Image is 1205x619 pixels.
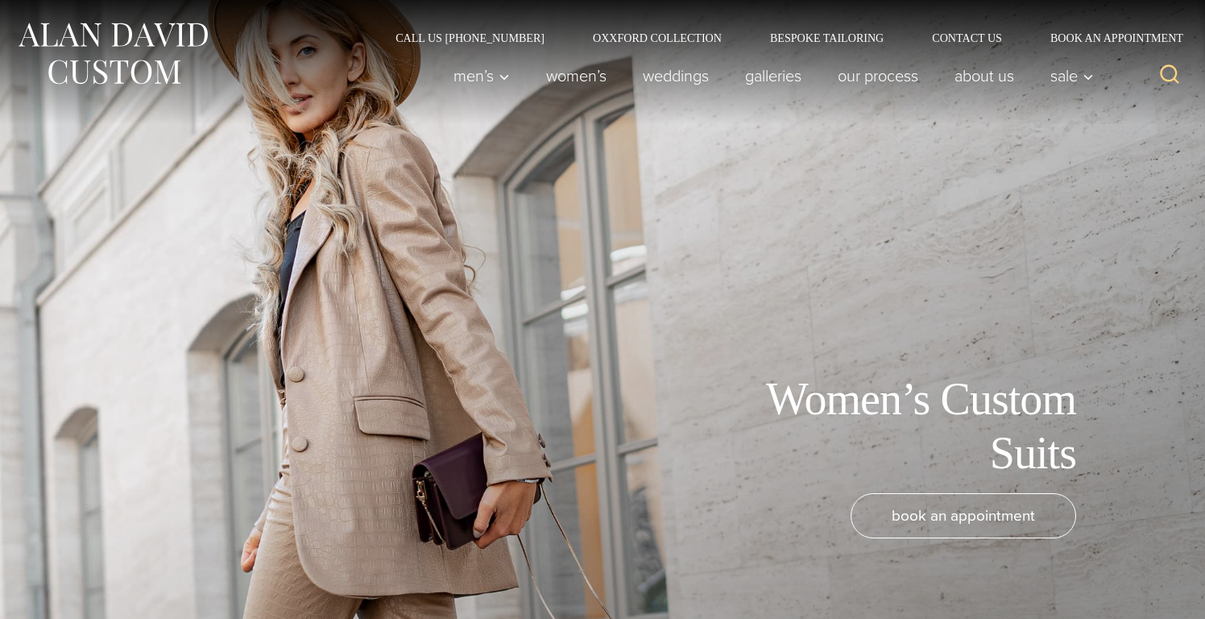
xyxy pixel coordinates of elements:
a: Our Process [820,60,937,92]
span: book an appointment [892,504,1035,527]
a: book an appointment [851,493,1076,538]
img: Alan David Custom [16,18,209,89]
a: Women’s [528,60,625,92]
a: Bespoke Tailoring [746,32,908,44]
a: Contact Us [908,32,1026,44]
a: About Us [937,60,1033,92]
span: Sale [1050,68,1094,84]
a: weddings [625,60,727,92]
a: Call Us [PHONE_NUMBER] [371,32,569,44]
nav: Primary Navigation [436,60,1103,92]
a: Galleries [727,60,820,92]
button: View Search Form [1150,56,1189,95]
nav: Secondary Navigation [371,32,1189,44]
a: Oxxford Collection [569,32,746,44]
h1: Women’s Custom Suits [714,372,1076,480]
a: Book an Appointment [1026,32,1189,44]
span: Men’s [453,68,510,84]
